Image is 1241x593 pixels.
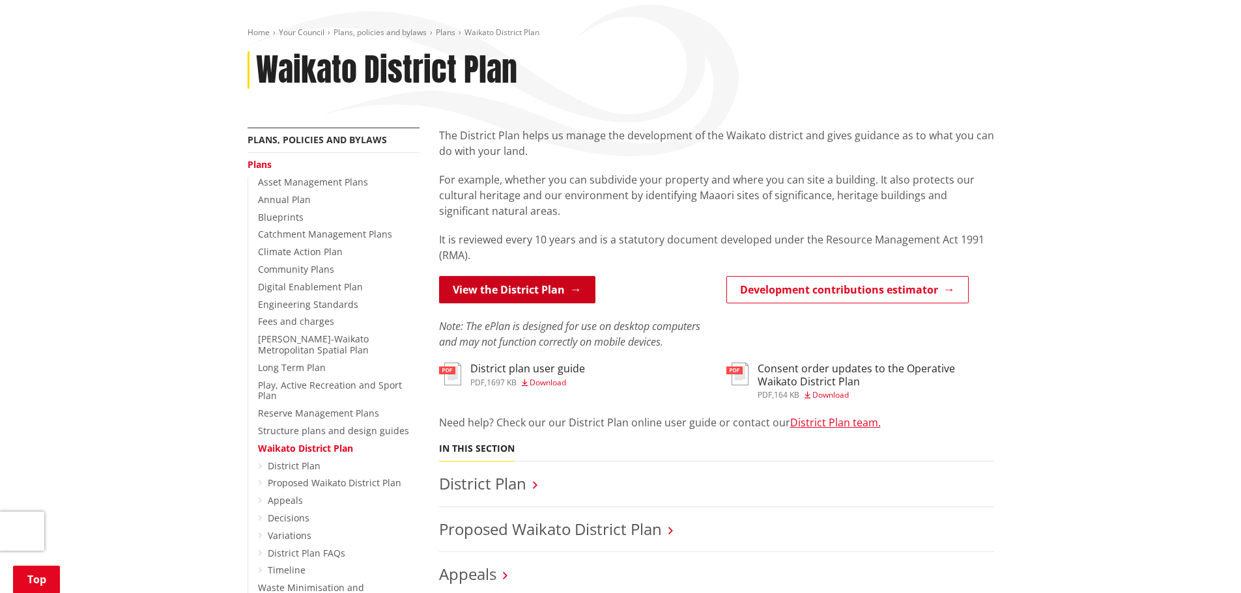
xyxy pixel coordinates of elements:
[439,319,700,349] em: Note: The ePlan is designed for use on desktop computers and may not function correctly on mobile...
[758,363,994,387] h3: Consent order updates to the Operative Waikato District Plan
[256,51,517,89] h1: Waikato District Plan
[439,473,526,494] a: District Plan
[439,172,994,219] p: For example, whether you can subdivide your property and where you can site a building. It also p...
[726,276,969,303] a: Development contributions estimator
[258,379,402,402] a: Play, Active Recreation and Sport Plan
[258,228,392,240] a: Catchment Management Plans
[258,211,304,223] a: Blueprints
[258,333,369,356] a: [PERSON_NAME]-Waikato Metropolitan Spatial Plan
[248,27,270,38] a: Home
[258,176,368,188] a: Asset Management Plans
[13,566,60,593] a: Top
[268,460,321,472] a: District Plan
[439,232,994,263] p: It is reviewed every 10 years and is a statutory document developed under the Resource Management...
[334,27,427,38] a: Plans, policies and bylaws
[436,27,455,38] a: Plans
[439,563,496,585] a: Appeals
[258,315,334,327] a: Fees and charges
[258,442,353,454] a: Waikato District Plan
[464,27,539,38] span: Waikato District Plan
[279,27,324,38] a: Your Council
[268,564,306,576] a: Timeline
[258,193,311,206] a: Annual Plan
[258,281,363,293] a: Digital Enablement Plan
[470,377,485,388] span: pdf
[1181,538,1228,585] iframe: Messenger Launcher
[268,529,311,542] a: Variations
[439,276,595,303] a: View the District Plan
[268,512,309,524] a: Decisions
[439,363,461,385] img: document-pdf.svg
[774,389,799,400] span: 164 KB
[726,363,994,398] a: Consent order updates to the Operative Waikato District Plan pdf,164 KB Download
[248,27,994,38] nav: breadcrumb
[439,128,994,159] p: The District Plan helps us manage the development of the Waikato district and gives guidance as t...
[470,363,585,375] h3: District plan user guide
[268,547,345,559] a: District Plan FAQs
[790,415,881,430] a: District Plan team.
[248,158,272,171] a: Plans
[258,263,334,275] a: Community Plans
[758,391,994,399] div: ,
[470,379,585,387] div: ,
[439,518,662,540] a: Proposed Waikato District Plan
[439,363,585,386] a: District plan user guide pdf,1697 KB Download
[258,245,343,258] a: Climate Action Plan
[258,424,409,437] a: Structure plans and design guides
[439,443,515,454] h5: In this section
[726,363,749,385] img: document-pdf.svg
[258,361,326,374] a: Long Term Plan
[487,377,517,388] span: 1697 KB
[248,133,387,146] a: Plans, policies and bylaws
[258,407,379,419] a: Reserve Management Plans
[439,415,994,430] p: Need help? Check our our District Plan online user guide or contact our
[812,389,849,400] span: Download
[530,377,566,388] span: Download
[268,494,303,506] a: Appeals
[268,476,401,489] a: Proposed Waikato District Plan
[758,389,772,400] span: pdf
[258,298,358,310] a: Engineering Standards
